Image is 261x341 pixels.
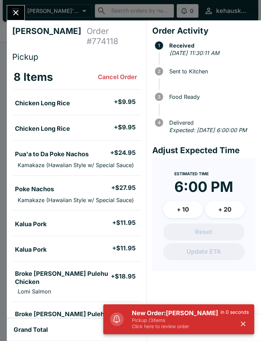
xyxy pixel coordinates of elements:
[15,150,89,158] h5: Pua'a to Da Poke Nachos
[111,272,136,281] h5: + $18.95
[114,98,136,106] h5: + $9.95
[166,42,256,49] span: Received
[18,288,51,295] p: Lomi Salmon
[132,309,221,317] h5: New Order: [PERSON_NAME]
[111,184,136,192] h5: + $27.95
[132,317,221,323] p: Pickup / 3 items
[18,162,134,168] p: Kamakaze (Hawaiian Style w/ Special Sauce)
[7,5,24,20] button: Close
[157,120,160,125] text: 4
[158,69,160,74] text: 2
[112,219,136,227] h5: + $11.95
[166,94,256,100] span: Food Ready
[114,123,136,131] h5: + $9.95
[95,70,140,84] button: Cancel Order
[18,197,134,203] p: Kamakaze (Hawaiian Style w/ Special Sauce)
[152,145,256,156] h4: Adjust Expected Time
[14,70,53,84] h3: 8 Items
[158,94,160,100] text: 3
[174,171,209,176] span: Estimated Time
[166,68,256,74] span: Sent to Kitchen
[15,270,111,286] h5: Broke [PERSON_NAME] Pulehu Chicken
[170,50,219,56] em: [DATE] 11:30:11 AM
[87,26,141,47] h4: Order # 774118
[166,120,256,126] span: Delivered
[110,149,136,157] h5: + $24.95
[112,244,136,252] h5: + $11.95
[15,99,70,107] h5: Chicken Long Rice
[14,326,48,334] h5: Grand Total
[15,246,47,254] h5: Kalua Pork
[15,125,70,133] h5: Chicken Long Rice
[15,220,47,228] h5: Kalua Pork
[221,309,249,315] p: in 0 seconds
[152,26,256,36] h4: Order Activity
[132,323,221,329] p: Click here to review order
[174,178,233,196] time: 6:00 PM
[15,185,54,193] h5: Poke Nachos
[163,201,203,218] button: + 10
[15,310,111,326] h5: Broke [PERSON_NAME] Pulehu Chicken
[12,52,38,62] span: Pickup
[12,26,87,47] h4: [PERSON_NAME]
[158,43,160,48] text: 1
[169,127,247,133] em: Expected: [DATE] 6:00:00 PM
[205,201,245,218] button: + 20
